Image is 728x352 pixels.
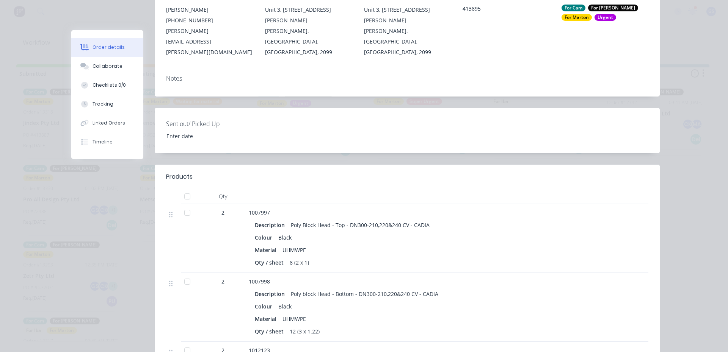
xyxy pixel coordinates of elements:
[279,245,309,255] div: UHMWPE
[279,313,309,324] div: UHMWPE
[255,288,288,299] div: Description
[265,5,352,26] div: Unit 3, [STREET_ADDRESS][PERSON_NAME]
[562,5,585,11] div: For Cam
[166,5,253,58] div: [PERSON_NAME][PHONE_NUMBER][PERSON_NAME][EMAIL_ADDRESS][PERSON_NAME][DOMAIN_NAME]
[364,5,451,26] div: Unit 3, [STREET_ADDRESS][PERSON_NAME]
[71,38,143,57] button: Order details
[255,301,275,312] div: Colour
[166,15,253,26] div: [PHONE_NUMBER]
[93,139,113,145] div: Timeline
[161,130,256,142] input: Enter date
[166,172,193,181] div: Products
[463,5,549,15] div: 413895
[249,209,270,216] span: 1007997
[93,63,122,70] div: Collaborate
[255,326,287,337] div: Qty / sheet
[71,132,143,151] button: Timeline
[71,57,143,76] button: Collaborate
[93,82,126,89] div: Checklists 0/0
[287,326,323,337] div: 12 (3 x 1.22)
[255,257,287,268] div: Qty / sheet
[249,278,270,285] span: 1007998
[166,26,253,58] div: [PERSON_NAME][EMAIL_ADDRESS][PERSON_NAME][DOMAIN_NAME]
[255,245,279,255] div: Material
[275,301,295,312] div: Black
[288,220,433,231] div: Poly Block Head - Top - DN300-210,220&240 CV - CADIA
[93,44,125,51] div: Order details
[166,119,261,128] label: Sent out/ Picked Up
[71,114,143,132] button: Linked Orders
[275,232,295,243] div: Black
[93,120,125,126] div: Linked Orders
[221,209,224,216] span: 2
[255,220,288,231] div: Description
[287,257,312,268] div: 8 (2 x 1)
[562,14,592,21] div: For Marton
[364,5,451,58] div: Unit 3, [STREET_ADDRESS][PERSON_NAME][PERSON_NAME], [GEOGRAPHIC_DATA], [GEOGRAPHIC_DATA], 2099
[265,26,352,58] div: [PERSON_NAME], [GEOGRAPHIC_DATA], [GEOGRAPHIC_DATA], 2099
[288,288,441,299] div: Poly block Head - Bottom - DN300-210,220&240 CV - CADIA
[93,101,113,107] div: Tracking
[221,277,224,285] span: 2
[166,75,648,82] div: Notes
[364,26,451,58] div: [PERSON_NAME], [GEOGRAPHIC_DATA], [GEOGRAPHIC_DATA], 2099
[255,313,279,324] div: Material
[265,5,352,58] div: Unit 3, [STREET_ADDRESS][PERSON_NAME][PERSON_NAME], [GEOGRAPHIC_DATA], [GEOGRAPHIC_DATA], 2099
[588,5,638,11] div: For [PERSON_NAME]
[255,232,275,243] div: Colour
[71,95,143,114] button: Tracking
[200,189,246,204] div: Qty
[166,5,253,15] div: [PERSON_NAME]
[595,14,616,21] div: Urgent
[71,76,143,95] button: Checklists 0/0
